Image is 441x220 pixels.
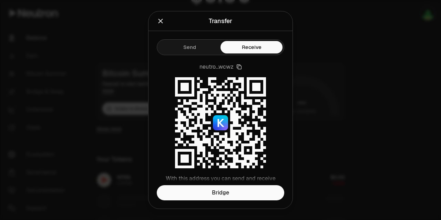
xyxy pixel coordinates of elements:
button: Receive [220,41,283,53]
div: Transfer [209,16,232,26]
button: Close [157,16,164,26]
span: neutro...wcwz [199,63,234,70]
button: neutro...wcwz [199,63,242,70]
p: With this address you can send and receive tokens on Neutron Only [157,175,284,189]
button: Send [158,41,220,53]
a: Bridge [157,185,284,200]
